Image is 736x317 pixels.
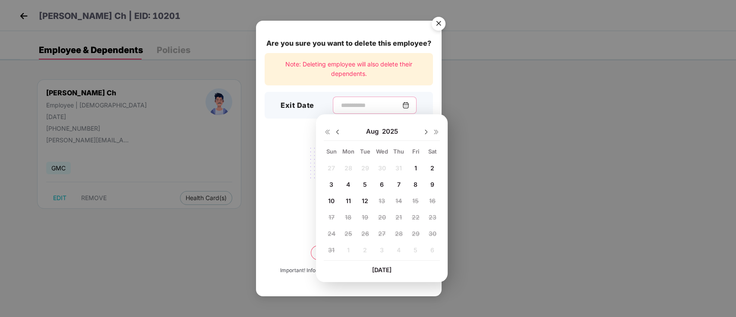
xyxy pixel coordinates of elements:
span: 10 [328,197,335,204]
img: svg+xml;base64,PHN2ZyBpZD0iQ2FsZW5kYXItMzJ4MzIiIHhtbG5zPSJodHRwOi8vd3d3LnczLm9yZy8yMDAwL3N2ZyIgd2... [402,102,409,109]
span: 1 [414,164,417,172]
img: svg+xml;base64,PHN2ZyB4bWxucz0iaHR0cDovL3d3dy53My5vcmcvMjAwMC9zdmciIHdpZHRoPSIxNiIgaGVpZ2h0PSIxNi... [324,129,331,135]
span: 6 [380,181,384,188]
img: svg+xml;base64,PHN2ZyB4bWxucz0iaHR0cDovL3d3dy53My5vcmcvMjAwMC9zdmciIHdpZHRoPSIxNiIgaGVpZ2h0PSIxNi... [433,129,440,135]
span: [DATE] [372,266,392,273]
div: Sat [425,148,440,155]
span: 3 [329,181,333,188]
div: Note: Deleting employee will also delete their dependents. [265,53,433,85]
button: Delete permanently [311,245,387,260]
div: Sun [324,148,339,155]
span: 4 [346,181,350,188]
div: Thu [391,148,406,155]
span: 9 [430,181,434,188]
div: Wed [374,148,389,155]
img: svg+xml;base64,PHN2ZyB4bWxucz0iaHR0cDovL3d3dy53My5vcmcvMjAwMC9zdmciIHdpZHRoPSI1NiIgaGVpZ2h0PSI1Ni... [426,13,451,37]
span: 12 [362,197,368,204]
button: Close [426,13,450,36]
span: 2025 [382,127,398,136]
h3: Exit Date [281,100,314,111]
img: svg+xml;base64,PHN2ZyBpZD0iRHJvcGRvd24tMzJ4MzIiIHhtbG5zPSJodHRwOi8vd3d3LnczLm9yZy8yMDAwL3N2ZyIgd2... [423,129,430,135]
div: Fri [408,148,423,155]
span: Aug [366,127,382,136]
span: 2 [430,164,434,172]
span: 11 [346,197,351,204]
div: Important! Information once deleted, can’t be recovered. [280,267,417,275]
img: svg+xml;base64,PHN2ZyBpZD0iRHJvcGRvd24tMzJ4MzIiIHhtbG5zPSJodHRwOi8vd3d3LnczLm9yZy8yMDAwL3N2ZyIgd2... [334,129,341,135]
span: 7 [397,181,401,188]
div: Mon [341,148,356,155]
div: Tue [357,148,373,155]
div: Are you sure you want to delete this employee? [265,38,433,49]
span: 8 [414,181,417,188]
img: svg+xml;base64,PHN2ZyB4bWxucz0iaHR0cDovL3d3dy53My5vcmcvMjAwMC9zdmciIHdpZHRoPSIyMjQiIGhlaWdodD0iMT... [300,143,397,210]
span: 5 [363,181,367,188]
